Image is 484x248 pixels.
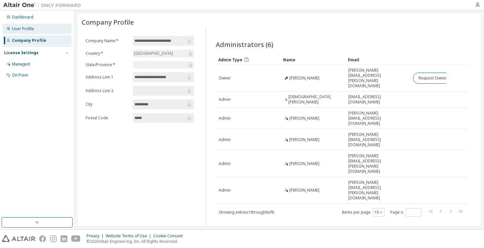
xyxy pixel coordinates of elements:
div: [GEOGRAPHIC_DATA] [133,50,174,57]
span: Admin [219,161,231,166]
label: Company Name [86,38,129,43]
span: [PERSON_NAME][EMAIL_ADDRESS][DOMAIN_NAME] [348,132,407,148]
span: Items per page [342,208,385,217]
label: Address Line 1 [86,75,129,80]
div: Email [348,54,408,65]
span: Showing entries 1 through 6 of 6 [219,209,274,215]
span: [PERSON_NAME][EMAIL_ADDRESS][PERSON_NAME][DOMAIN_NAME] [348,153,407,174]
label: Country [86,51,129,56]
div: Company Profile [12,38,46,43]
span: Admin [219,97,231,102]
span: [DEMOGRAPHIC_DATA][PERSON_NAME] [288,94,342,105]
span: [PERSON_NAME] [289,116,319,121]
span: Admin Type [218,57,242,63]
img: instagram.svg [50,235,57,242]
span: Admin [219,137,231,142]
div: Name [283,54,343,65]
div: License Settings [4,50,39,55]
div: Dashboard [12,15,33,20]
div: User Profile [12,26,34,31]
img: youtube.svg [71,235,81,242]
span: [PERSON_NAME] [289,137,319,142]
span: [PERSON_NAME] [289,76,319,81]
span: Owner [219,76,231,81]
span: Admin [219,188,231,193]
div: Privacy [86,233,106,239]
span: [PERSON_NAME] [289,161,319,166]
div: [GEOGRAPHIC_DATA] [133,50,194,57]
div: Managed [12,62,30,67]
label: Address Line 2 [86,88,129,93]
img: Altair One [3,2,84,8]
p: © 2025 Altair Engineering, Inc. All Rights Reserved. [86,239,187,244]
span: Admin [219,116,231,121]
div: Website Terms of Use [106,233,153,239]
label: State/Province [86,62,129,67]
button: 10 [374,210,383,215]
div: On Prem [12,73,28,78]
span: [PERSON_NAME][EMAIL_ADDRESS][PERSON_NAME][DOMAIN_NAME] [348,180,407,201]
span: Administrators (6) [216,40,273,49]
label: City [86,102,129,107]
img: linkedin.svg [61,235,67,242]
span: [EMAIL_ADDRESS][DOMAIN_NAME] [348,94,407,105]
span: Page n. [390,208,421,217]
img: facebook.svg [39,235,46,242]
img: altair_logo.svg [2,235,35,242]
span: [PERSON_NAME][EMAIL_ADDRESS][PERSON_NAME][DOMAIN_NAME] [348,68,407,89]
span: Company Profile [82,18,134,27]
span: [PERSON_NAME][EMAIL_ADDRESS][DOMAIN_NAME] [348,111,407,126]
span: [PERSON_NAME] [289,188,319,193]
label: Postal Code [86,115,129,121]
div: Cookie Consent [153,233,187,239]
button: Request Owner Change [413,73,468,84]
